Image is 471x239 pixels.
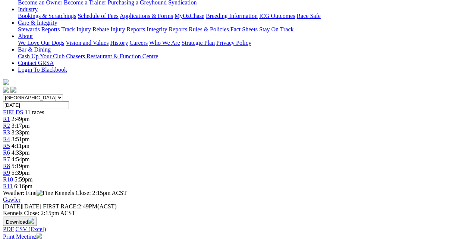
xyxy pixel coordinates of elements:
[12,129,30,136] span: 3:33pm
[18,26,468,33] div: Care & Integrity
[3,87,9,93] img: facebook.svg
[66,40,109,46] a: Vision and Values
[18,60,54,66] a: Contact GRSA
[175,13,204,19] a: MyOzChase
[28,218,34,224] img: download.svg
[14,183,32,189] span: 6:16pm
[3,170,10,176] a: R9
[12,122,30,129] span: 3:17pm
[78,13,118,19] a: Schedule of Fees
[3,136,10,142] a: R4
[216,40,251,46] a: Privacy Policy
[3,163,10,169] a: R8
[12,170,30,176] span: 5:39pm
[149,40,180,46] a: Who We Are
[18,46,51,53] a: Bar & Dining
[230,26,258,32] a: Fact Sheets
[15,176,33,183] span: 5:59pm
[3,210,468,217] div: Kennels Close: 2:15pm ACST
[120,13,173,19] a: Applications & Forms
[43,203,117,209] span: 2:49PM(ACST)
[110,26,145,32] a: Injury Reports
[18,40,468,46] div: About
[18,40,64,46] a: We Love Our Dogs
[3,226,468,233] div: Download
[66,53,158,59] a: Chasers Restaurant & Function Centre
[18,66,67,73] a: Login To Blackbook
[3,143,10,149] a: R5
[18,53,468,60] div: Bar & Dining
[36,233,42,239] img: printer.svg
[3,109,23,115] a: FIELDS
[10,87,16,93] img: twitter.svg
[3,203,41,209] span: [DATE]
[12,149,30,156] span: 4:33pm
[3,129,10,136] a: R3
[3,203,22,209] span: [DATE]
[12,116,30,122] span: 2:49pm
[25,109,44,115] span: 11 races
[18,13,468,19] div: Industry
[61,26,109,32] a: Track Injury Rebate
[3,217,37,226] button: Download
[18,26,60,32] a: Stewards Reports
[3,122,10,129] a: R2
[147,26,187,32] a: Integrity Reports
[3,183,13,189] a: R11
[296,13,320,19] a: Race Safe
[206,13,258,19] a: Breeding Information
[3,149,10,156] a: R6
[3,196,21,203] a: Gawler
[189,26,229,32] a: Rules & Policies
[54,190,127,196] span: Kennels Close: 2:15pm ACST
[110,40,128,46] a: History
[15,226,46,232] a: CSV (Excel)
[18,19,57,26] a: Care & Integrity
[3,156,10,162] a: R7
[37,190,53,196] img: Fine
[259,26,293,32] a: Stay On Track
[43,203,78,209] span: FIRST RACE:
[3,116,10,122] a: R1
[12,143,29,149] span: 4:11pm
[18,53,65,59] a: Cash Up Your Club
[18,33,33,39] a: About
[3,79,9,85] img: logo-grsa-white.png
[3,176,13,183] a: R10
[18,13,76,19] a: Bookings & Scratchings
[12,163,30,169] span: 5:19pm
[12,156,30,162] span: 4:54pm
[18,6,38,12] a: Industry
[3,101,69,109] input: Select date
[259,13,295,19] a: ICG Outcomes
[3,226,14,232] a: PDF
[182,40,215,46] a: Strategic Plan
[3,190,54,196] span: Weather: Fine
[12,136,30,142] span: 3:51pm
[129,40,148,46] a: Careers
